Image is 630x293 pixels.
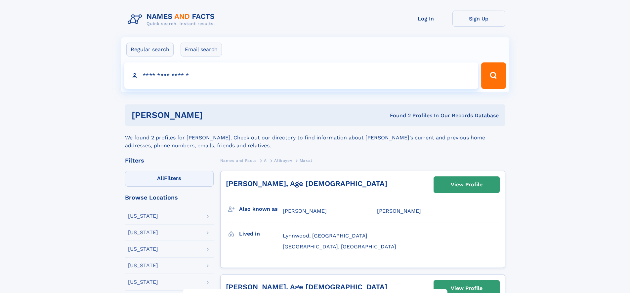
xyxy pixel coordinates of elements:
[125,11,220,28] img: Logo Names and Facts
[274,158,292,163] span: Alibayev
[220,156,257,165] a: Names and Facts
[132,111,296,119] h1: [PERSON_NAME]
[157,175,164,181] span: All
[226,179,387,188] a: [PERSON_NAME], Age [DEMOGRAPHIC_DATA]
[239,203,283,215] h3: Also known as
[296,112,499,119] div: Found 2 Profiles In Our Records Database
[434,177,499,193] a: View Profile
[125,126,505,150] div: We found 2 profiles for [PERSON_NAME]. Check out our directory to find information about [PERSON_...
[481,62,506,89] button: Search Button
[125,158,214,164] div: Filters
[377,208,421,214] span: [PERSON_NAME]
[399,11,452,27] a: Log In
[264,156,267,165] a: A
[239,228,283,239] h3: Lived in
[128,230,158,235] div: [US_STATE]
[128,279,158,285] div: [US_STATE]
[125,171,214,187] label: Filters
[451,177,483,192] div: View Profile
[181,43,222,56] label: Email search
[452,11,505,27] a: Sign Up
[283,243,396,250] span: [GEOGRAPHIC_DATA], [GEOGRAPHIC_DATA]
[283,233,367,239] span: Lynnwood, [GEOGRAPHIC_DATA]
[125,195,214,201] div: Browse Locations
[226,283,387,291] a: [PERSON_NAME], Age [DEMOGRAPHIC_DATA]
[126,43,174,56] label: Regular search
[264,158,267,163] span: A
[283,208,327,214] span: [PERSON_NAME]
[128,246,158,252] div: [US_STATE]
[128,213,158,219] div: [US_STATE]
[274,156,292,165] a: Alibayev
[300,158,313,163] span: Maxat
[128,263,158,268] div: [US_STATE]
[124,62,479,89] input: search input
